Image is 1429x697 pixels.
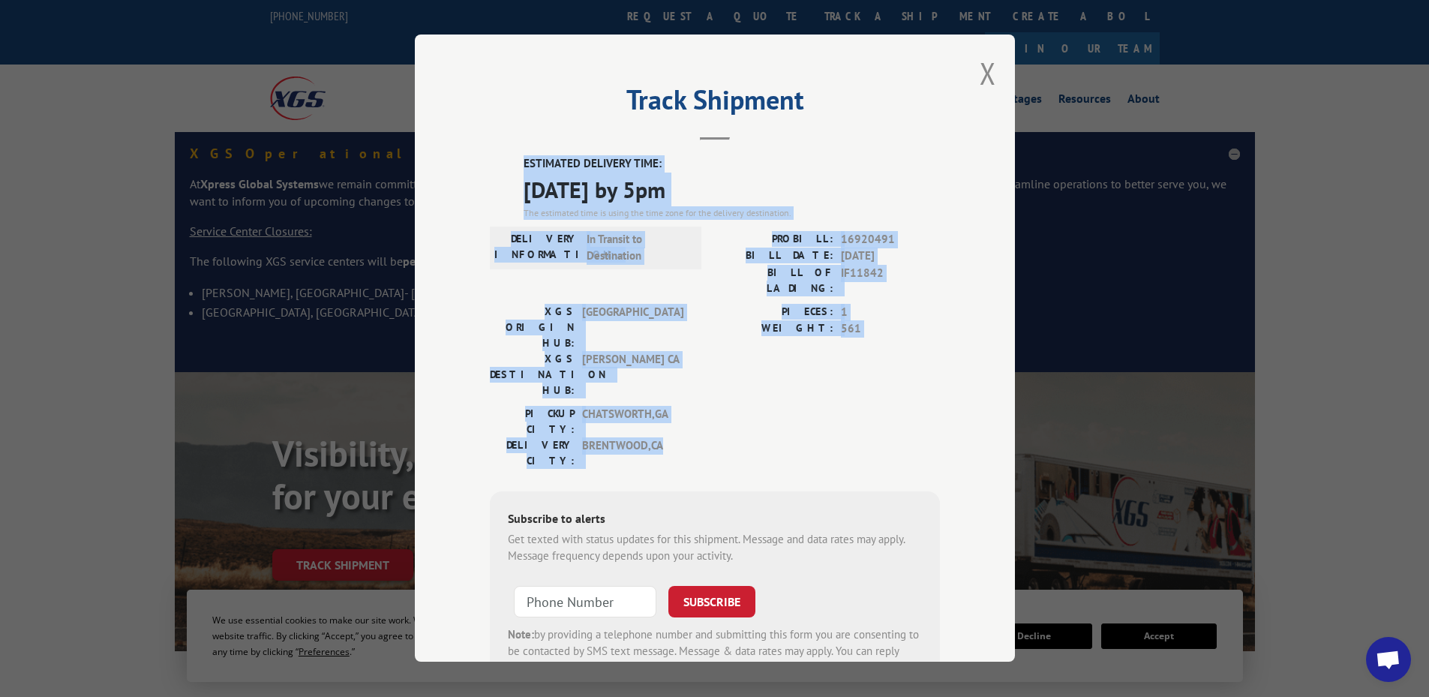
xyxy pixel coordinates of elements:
label: DELIVERY INFORMATION: [494,231,579,265]
span: [DATE] [841,248,940,266]
span: [PERSON_NAME] CA [582,351,683,398]
span: IF11842 [841,265,940,296]
span: BRENTWOOD , CA [582,437,683,469]
div: by providing a telephone number and submitting this form you are consenting to be contacted by SM... [508,626,922,677]
span: [GEOGRAPHIC_DATA] [582,304,683,351]
label: WEIGHT: [715,321,833,338]
label: XGS ORIGIN HUB: [490,304,575,351]
label: PROBILL: [715,231,833,248]
span: CHATSWORTH , GA [582,406,683,437]
h2: Track Shipment [490,89,940,118]
a: Open chat [1366,637,1411,682]
span: 16920491 [841,231,940,248]
button: Close modal [980,53,996,93]
div: Get texted with status updates for this shipment. Message and data rates may apply. Message frequ... [508,531,922,565]
strong: Note: [508,627,534,641]
span: In Transit to Destination [587,231,688,265]
label: DELIVERY CITY: [490,437,575,469]
span: 561 [841,321,940,338]
span: [DATE] by 5pm [524,173,940,206]
div: Subscribe to alerts [508,509,922,531]
label: PIECES: [715,304,833,321]
label: BILL OF LADING: [715,265,833,296]
input: Phone Number [514,586,656,617]
div: The estimated time is using the time zone for the delivery destination. [524,206,940,220]
span: 1 [841,304,940,321]
label: PICKUP CITY: [490,406,575,437]
label: ESTIMATED DELIVERY TIME: [524,156,940,173]
label: BILL DATE: [715,248,833,266]
label: XGS DESTINATION HUB: [490,351,575,398]
button: SUBSCRIBE [668,586,755,617]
